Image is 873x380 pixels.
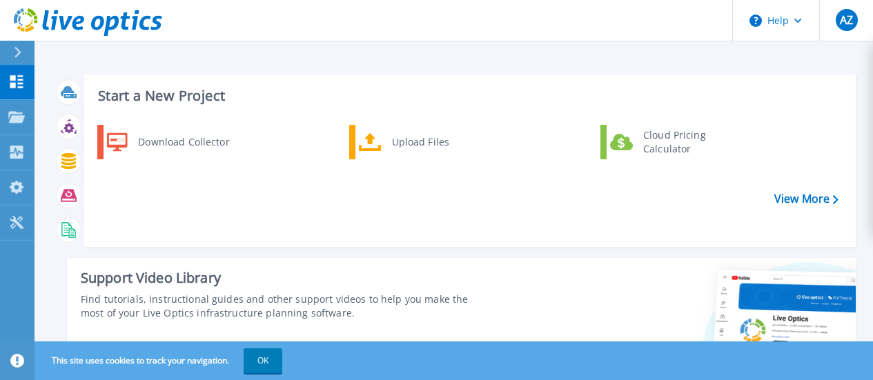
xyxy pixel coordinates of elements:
h3: Start a New Project [98,88,838,103]
a: Download Collector [97,125,239,159]
div: Support Video Library [81,269,491,287]
span: AZ [840,14,853,26]
div: Upload Files [385,128,487,156]
a: Upload Files [349,125,491,159]
div: Cloud Pricing Calculator [636,128,738,156]
span: This site uses cookies to track your navigation. [38,348,282,373]
div: Find tutorials, instructional guides and other support videos to help you make the most of your L... [81,292,491,320]
a: Cloud Pricing Calculator [600,125,742,159]
button: OK [244,348,282,373]
div: Download Collector [131,128,235,156]
a: View More [774,192,838,206]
